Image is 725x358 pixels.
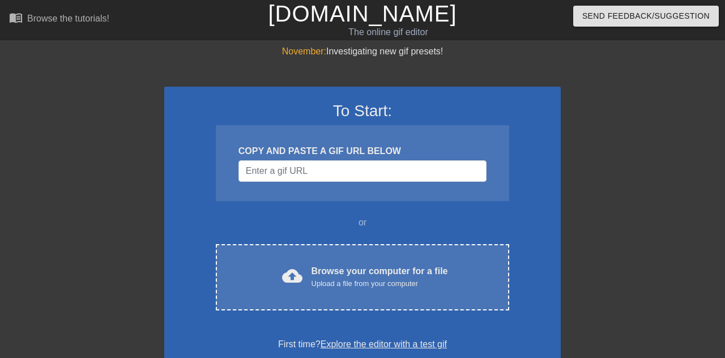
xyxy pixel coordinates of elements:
[582,9,710,23] span: Send Feedback/Suggestion
[321,339,447,349] a: Explore the editor with a test gif
[9,11,109,28] a: Browse the tutorials!
[573,6,719,27] button: Send Feedback/Suggestion
[238,160,487,182] input: Username
[164,45,561,58] div: Investigating new gif presets!
[179,338,546,351] div: First time?
[268,1,457,26] a: [DOMAIN_NAME]
[238,144,487,158] div: COPY AND PASTE A GIF URL BELOW
[27,14,109,23] div: Browse the tutorials!
[248,25,530,39] div: The online gif editor
[179,101,546,121] h3: To Start:
[282,266,302,286] span: cloud_upload
[194,216,531,229] div: or
[312,265,448,289] div: Browse your computer for a file
[312,278,448,289] div: Upload a file from your computer
[282,46,326,56] span: November:
[9,11,23,24] span: menu_book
